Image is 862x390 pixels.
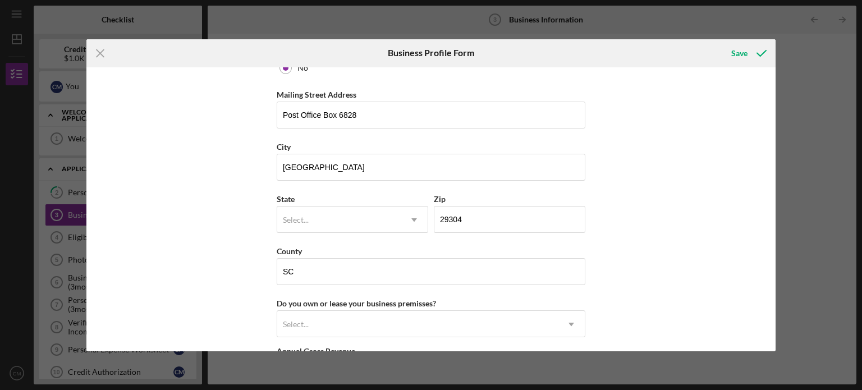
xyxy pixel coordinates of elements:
label: City [277,142,291,152]
label: Zip [434,194,446,204]
div: Select... [283,215,309,224]
div: Select... [283,320,309,329]
label: County [277,246,302,256]
label: No [297,63,308,72]
h6: Business Profile Form [388,48,474,58]
div: Save [731,42,748,65]
button: Save [720,42,776,65]
label: Annual Gross Revenue [277,346,355,356]
label: Mailing Street Address [277,90,356,99]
